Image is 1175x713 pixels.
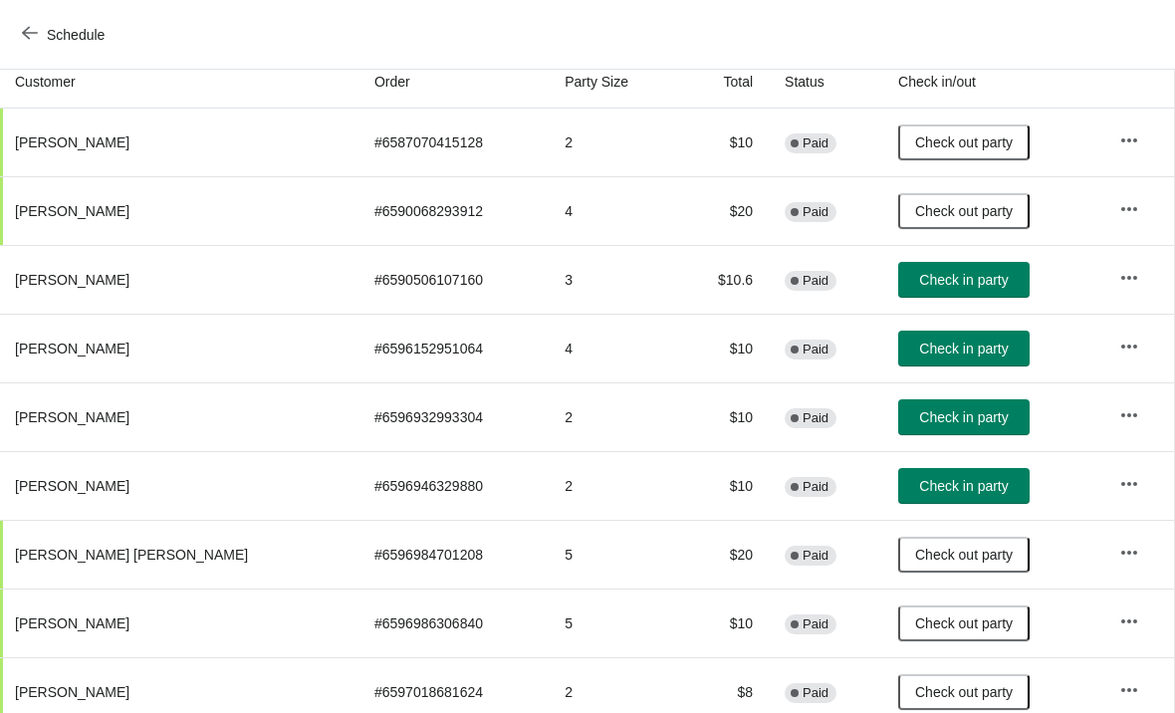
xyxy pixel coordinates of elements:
td: # 6590506107160 [358,245,549,314]
span: [PERSON_NAME] [15,409,129,425]
th: Order [358,56,549,109]
span: Check in party [919,341,1008,356]
td: 4 [549,314,678,382]
button: Check out party [898,124,1030,160]
span: Check out party [915,684,1013,700]
span: Check out party [915,134,1013,150]
span: [PERSON_NAME] [15,615,129,631]
button: Check out party [898,193,1030,229]
td: # 6596984701208 [358,520,549,589]
span: Check out party [915,547,1013,563]
span: Schedule [47,27,105,43]
span: Paid [803,616,828,632]
button: Check in party [898,468,1030,504]
span: [PERSON_NAME] [15,341,129,356]
th: Total [678,56,769,109]
td: $10 [678,314,769,382]
span: Paid [803,479,828,495]
span: Paid [803,204,828,220]
span: [PERSON_NAME] [15,134,129,150]
td: # 6596932993304 [358,382,549,451]
button: Check out party [898,537,1030,573]
span: Paid [803,685,828,701]
span: [PERSON_NAME] [15,272,129,288]
td: # 6596986306840 [358,589,549,657]
button: Check out party [898,674,1030,710]
th: Party Size [549,56,678,109]
span: Check in party [919,272,1008,288]
button: Check in party [898,331,1030,366]
td: $10 [678,382,769,451]
td: 2 [549,109,678,176]
td: 4 [549,176,678,245]
td: $10 [678,451,769,520]
button: Check in party [898,399,1030,435]
td: 5 [549,520,678,589]
span: Paid [803,135,828,151]
button: Check in party [898,262,1030,298]
span: Paid [803,342,828,357]
span: Check in party [919,478,1008,494]
td: $10.6 [678,245,769,314]
td: $20 [678,520,769,589]
span: Check out party [915,615,1013,631]
td: 2 [549,382,678,451]
td: # 6590068293912 [358,176,549,245]
td: 3 [549,245,678,314]
th: Status [769,56,882,109]
span: [PERSON_NAME] [15,478,129,494]
button: Schedule [10,17,120,53]
td: 2 [549,451,678,520]
button: Check out party [898,605,1030,641]
th: Check in/out [882,56,1103,109]
span: [PERSON_NAME] [15,684,129,700]
span: Paid [803,410,828,426]
span: Paid [803,273,828,289]
td: $10 [678,589,769,657]
td: $20 [678,176,769,245]
span: Check in party [919,409,1008,425]
span: Check out party [915,203,1013,219]
td: # 6596946329880 [358,451,549,520]
td: # 6596152951064 [358,314,549,382]
span: Paid [803,548,828,564]
td: $10 [678,109,769,176]
td: # 6587070415128 [358,109,549,176]
span: [PERSON_NAME] [15,203,129,219]
span: [PERSON_NAME] [PERSON_NAME] [15,547,248,563]
td: 5 [549,589,678,657]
